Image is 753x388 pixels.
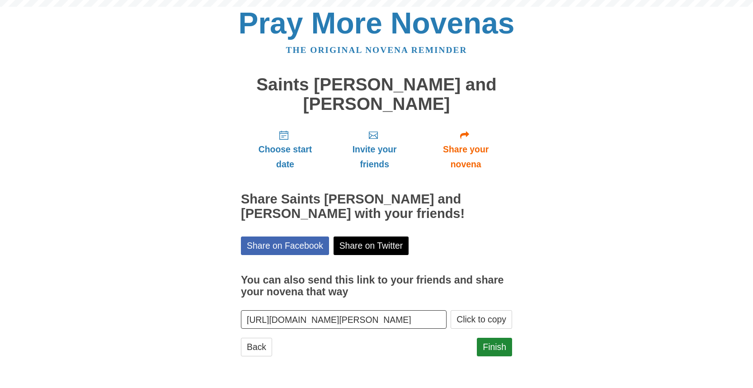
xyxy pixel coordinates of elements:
[419,123,512,176] a: Share your novena
[241,192,512,221] h2: Share Saints [PERSON_NAME] and [PERSON_NAME] with your friends!
[428,142,503,172] span: Share your novena
[241,123,329,176] a: Choose start date
[329,123,419,176] a: Invite your friends
[334,237,409,255] a: Share on Twitter
[241,338,272,356] a: Back
[241,237,329,255] a: Share on Facebook
[239,6,515,40] a: Pray More Novenas
[250,142,320,172] span: Choose start date
[241,274,512,298] h3: You can also send this link to your friends and share your novena that way
[477,338,512,356] a: Finish
[286,45,467,55] a: The original novena reminder
[339,142,410,172] span: Invite your friends
[241,75,512,114] h1: Saints [PERSON_NAME] and [PERSON_NAME]
[451,310,512,329] button: Click to copy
